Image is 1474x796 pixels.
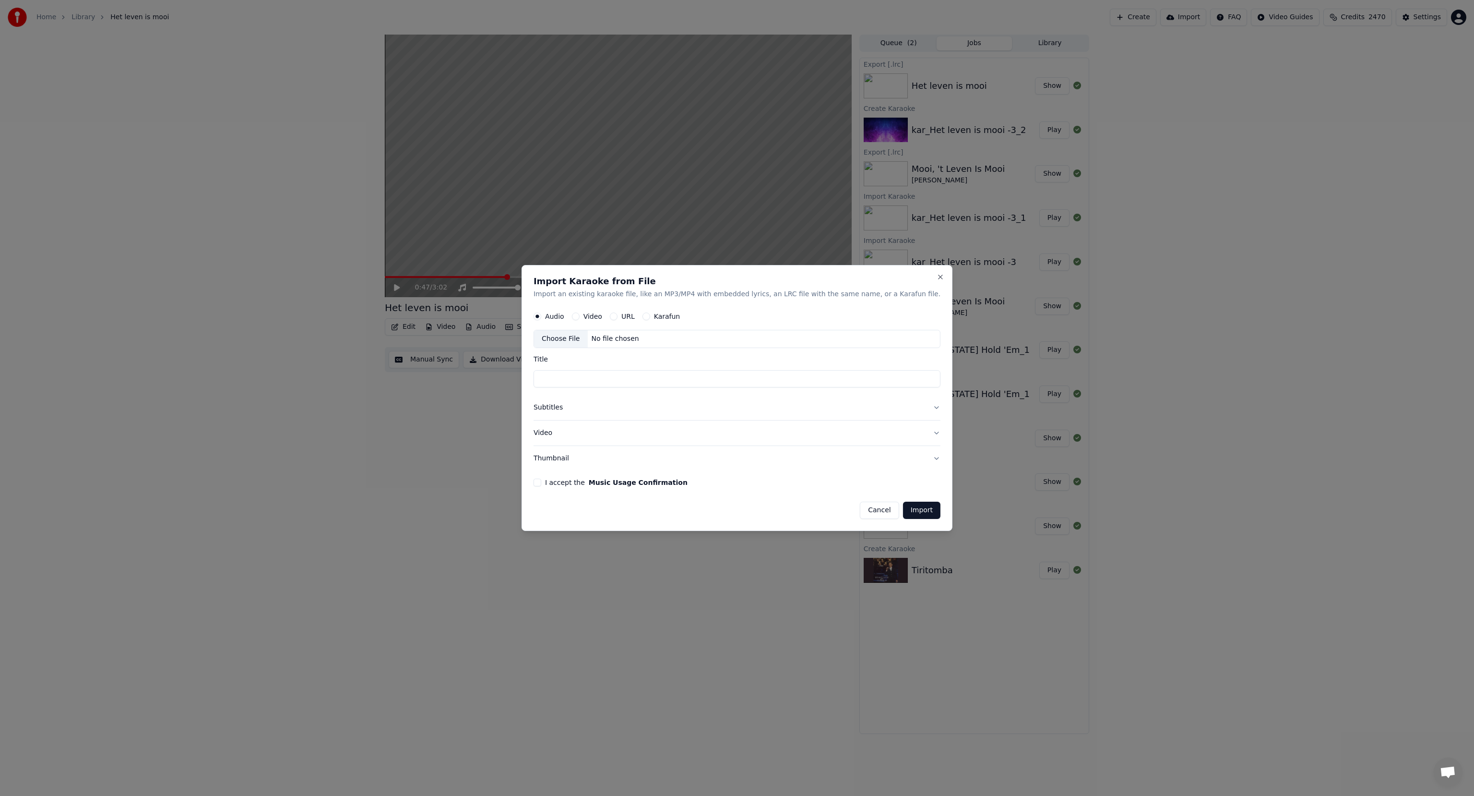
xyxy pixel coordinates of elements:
[545,313,564,320] label: Audio
[534,446,940,471] button: Thumbnail
[587,334,642,344] div: No file chosen
[583,313,602,320] label: Video
[621,313,635,320] label: URL
[534,289,940,299] p: Import an existing karaoke file, like an MP3/MP4 with embedded lyrics, an LRC file with the same ...
[534,330,588,348] div: Choose File
[903,502,940,519] button: Import
[654,313,680,320] label: Karafun
[534,395,940,420] button: Subtitles
[860,502,899,519] button: Cancel
[534,356,940,362] label: Title
[589,479,688,486] button: I accept the
[534,277,940,286] h2: Import Karaoke from File
[545,479,688,486] label: I accept the
[534,421,940,446] button: Video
